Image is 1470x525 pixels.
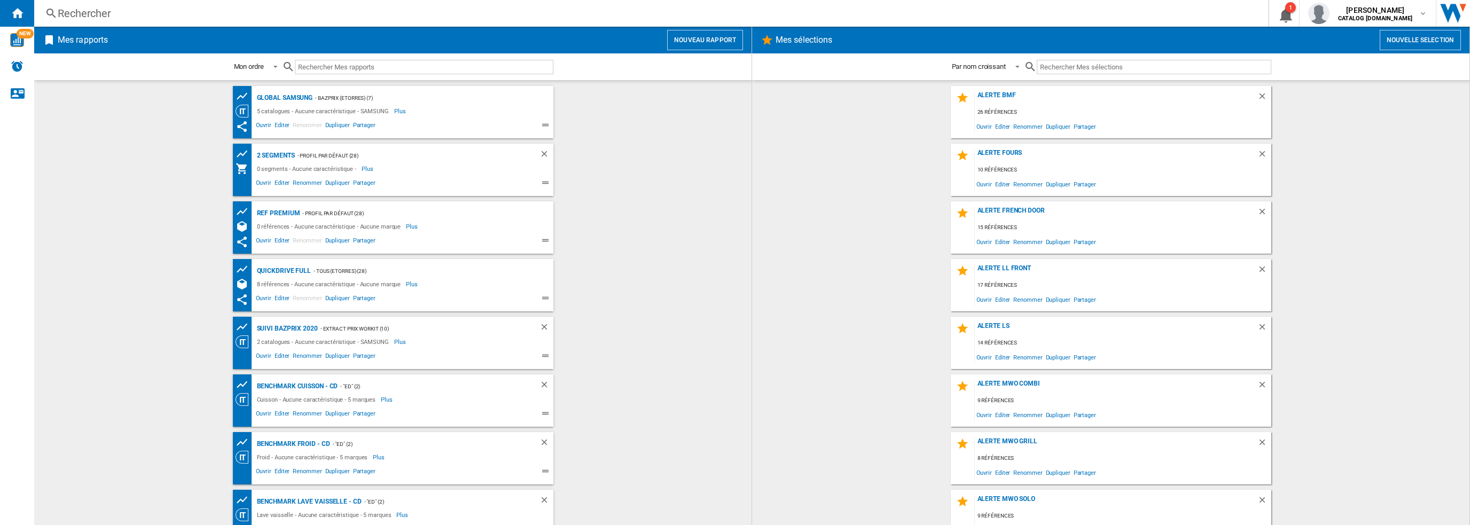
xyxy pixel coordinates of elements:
[1338,5,1412,15] span: [PERSON_NAME]
[273,178,291,191] span: Editer
[975,106,1271,119] div: 26 références
[254,495,362,508] div: Benchmark Lave vaisselle - CD
[291,409,323,421] span: Renommer
[17,29,34,38] span: NEW
[1044,234,1072,249] span: Dupliquer
[394,335,408,348] span: Plus
[975,350,994,364] span: Ouvrir
[975,163,1271,177] div: 10 références
[324,409,351,421] span: Dupliquer
[1072,350,1098,364] span: Partager
[1012,350,1044,364] span: Renommer
[975,234,994,249] span: Ouvrir
[254,351,273,364] span: Ouvrir
[994,408,1012,422] span: Editer
[994,234,1012,249] span: Editer
[273,120,291,133] span: Editer
[1257,380,1271,394] div: Supprimer
[1044,292,1072,307] span: Dupliquer
[351,293,377,306] span: Partager
[273,351,291,364] span: Editer
[254,293,273,306] span: Ouvrir
[324,178,351,191] span: Dupliquer
[994,292,1012,307] span: Editer
[1072,465,1098,480] span: Partager
[1044,177,1072,191] span: Dupliquer
[291,466,323,479] span: Renommer
[311,264,531,278] div: - TOUS (etorres) (28)
[1044,408,1072,422] span: Dupliquer
[975,322,1257,336] div: Alerte LS
[254,220,406,233] div: 0 références - Aucune caractéristique - Aucune marque
[234,62,264,70] div: Mon ordre
[254,178,273,191] span: Ouvrir
[952,62,1006,70] div: Par nom croissant
[406,278,419,291] span: Plus
[362,162,375,175] span: Plus
[273,293,291,306] span: Editer
[994,119,1012,134] span: Editer
[373,451,386,464] span: Plus
[667,30,743,50] button: Nouveau rapport
[324,236,351,248] span: Dupliquer
[394,105,408,117] span: Plus
[975,149,1257,163] div: Alerte Fours
[338,380,518,393] div: - "ED" (2)
[254,149,295,162] div: 2 segments
[1072,292,1098,307] span: Partager
[58,6,1240,21] div: Rechercher
[254,264,311,278] div: QuickDrive Full
[254,437,330,451] div: Benchmark Froid - CD
[994,465,1012,480] span: Editer
[236,278,254,291] div: Références
[236,236,248,248] ng-md-icon: Ce rapport a été partagé avec vous
[11,60,24,73] img: alerts-logo.svg
[236,393,254,406] div: Vision Catégorie
[1044,119,1072,134] span: Dupliquer
[236,378,254,391] div: Tableau des prix des produits
[975,207,1257,221] div: Alerte French Door
[975,91,1257,106] div: Alerte BMF
[291,178,323,191] span: Renommer
[300,207,531,220] div: - Profil par défaut (28)
[324,120,351,133] span: Dupliquer
[236,120,248,133] ng-md-icon: Ce rapport a été partagé avec vous
[1012,408,1044,422] span: Renommer
[273,466,291,479] span: Editer
[975,177,994,191] span: Ouvrir
[975,437,1257,452] div: Alerte MWO grill
[1257,264,1271,279] div: Supprimer
[254,508,397,521] div: Lave vaisselle - Aucune caractéristique - 5 marques
[254,91,313,105] div: Global Samsung
[1285,2,1296,13] div: 1
[291,236,323,248] span: Renommer
[291,120,323,133] span: Renommer
[236,147,254,161] div: Tableau des prix des produits
[254,335,394,348] div: 2 catalogues - Aucune caractéristique - SAMSUNG
[273,236,291,248] span: Editer
[1257,91,1271,106] div: Supprimer
[351,120,377,133] span: Partager
[273,409,291,421] span: Editer
[406,220,419,233] span: Plus
[1257,207,1271,221] div: Supprimer
[1012,119,1044,134] span: Renommer
[295,60,553,74] input: Rechercher Mes rapports
[975,380,1257,394] div: Alerte MWO combi
[1257,322,1271,336] div: Supprimer
[994,177,1012,191] span: Editer
[975,510,1271,523] div: 9 références
[254,105,394,117] div: 5 catalogues - Aucune caractéristique - SAMSUNG
[254,120,273,133] span: Ouvrir
[975,495,1257,510] div: Alerte MWO Solo
[351,236,377,248] span: Partager
[254,380,338,393] div: Benchmark Cuisson - CD
[1044,350,1072,364] span: Dupliquer
[1044,465,1072,480] span: Dupliquer
[1037,60,1271,74] input: Rechercher Mes sélections
[362,495,518,508] div: - "ED" (2)
[56,30,110,50] h2: Mes rapports
[312,91,531,105] div: - Bazprix (etorres) (7)
[254,236,273,248] span: Ouvrir
[236,493,254,507] div: Tableau des prix des produits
